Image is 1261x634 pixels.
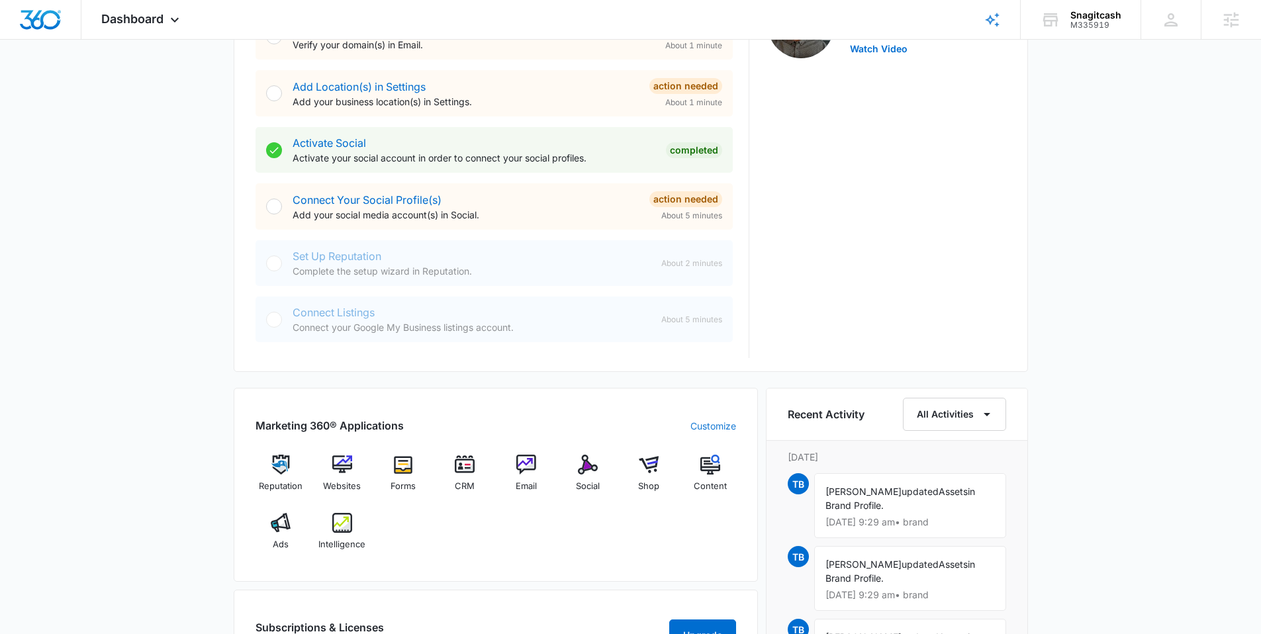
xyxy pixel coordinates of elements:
[318,538,365,551] span: Intelligence
[788,406,864,422] h6: Recent Activity
[825,559,902,570] span: [PERSON_NAME]
[293,136,366,150] a: Activate Social
[501,455,552,502] a: Email
[665,40,722,52] span: About 1 minute
[902,559,939,570] span: updated
[378,455,429,502] a: Forms
[694,480,727,493] span: Content
[661,257,722,269] span: About 2 minutes
[101,12,163,26] span: Dashboard
[649,191,722,207] div: Action Needed
[638,480,659,493] span: Shop
[273,538,289,551] span: Ads
[939,486,968,497] span: Assets
[256,455,306,502] a: Reputation
[316,513,367,561] a: Intelligence
[293,320,651,334] p: Connect your Google My Business listings account.
[293,193,442,206] a: Connect Your Social Profile(s)
[661,314,722,326] span: About 5 minutes
[788,546,809,567] span: TB
[825,518,995,527] p: [DATE] 9:29 am • brand
[850,44,908,54] button: Watch Video
[665,97,722,109] span: About 1 minute
[391,480,416,493] span: Forms
[293,38,639,52] p: Verify your domain(s) in Email.
[293,151,655,165] p: Activate your social account in order to connect your social profiles.
[902,486,939,497] span: updated
[256,418,404,433] h2: Marketing 360® Applications
[661,210,722,222] span: About 5 minutes
[455,480,475,493] span: CRM
[562,455,613,502] a: Social
[323,480,361,493] span: Websites
[825,486,902,497] span: [PERSON_NAME]
[903,398,1006,431] button: All Activities
[1070,10,1121,21] div: account name
[293,208,639,222] p: Add your social media account(s) in Social.
[576,480,600,493] span: Social
[293,80,426,93] a: Add Location(s) in Settings
[825,590,995,600] p: [DATE] 9:29 am • brand
[516,480,537,493] span: Email
[293,95,639,109] p: Add your business location(s) in Settings.
[440,455,490,502] a: CRM
[624,455,675,502] a: Shop
[685,455,736,502] a: Content
[690,419,736,433] a: Customize
[293,264,651,278] p: Complete the setup wizard in Reputation.
[666,142,722,158] div: Completed
[316,455,367,502] a: Websites
[649,78,722,94] div: Action Needed
[788,450,1006,464] p: [DATE]
[788,473,809,494] span: TB
[1070,21,1121,30] div: account id
[256,513,306,561] a: Ads
[259,480,303,493] span: Reputation
[939,559,968,570] span: Assets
